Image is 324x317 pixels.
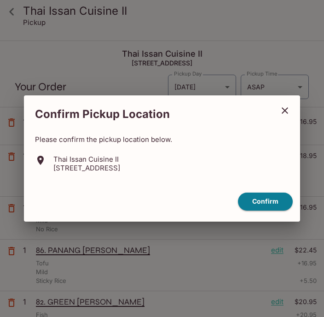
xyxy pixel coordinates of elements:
button: confirm [238,193,293,211]
button: close [273,99,296,122]
p: [STREET_ADDRESS] [53,164,120,172]
p: Please confirm the pickup location below. [35,135,289,144]
h2: Confirm Pickup Location [24,103,273,126]
p: Thai Issan Cuisine II [53,155,120,164]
